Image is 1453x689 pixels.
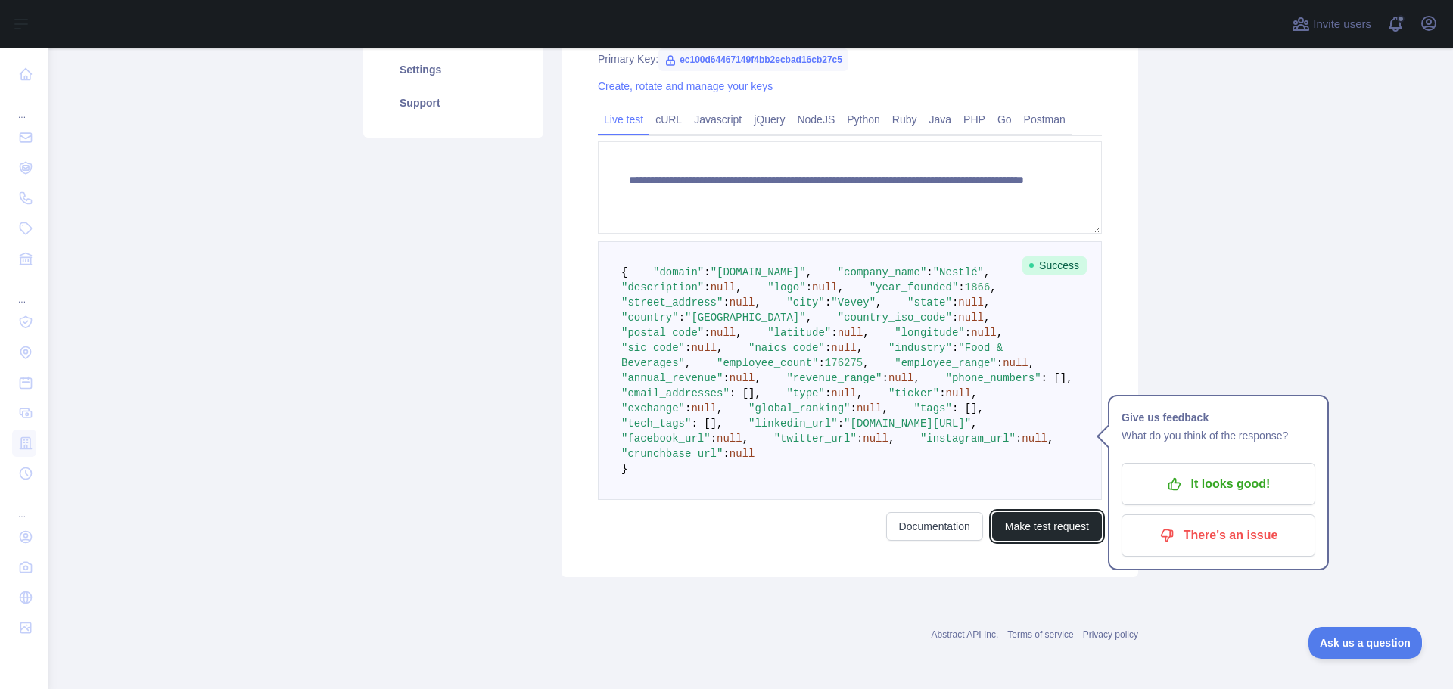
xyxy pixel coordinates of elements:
span: : [723,296,729,309]
span: : [1016,433,1022,445]
a: Javascript [688,107,748,132]
a: Terms of service [1007,629,1073,640]
span: , [742,433,748,445]
span: : [958,281,964,293]
span: null [691,402,717,414]
span: : [], [952,402,984,414]
span: : [704,327,710,339]
span: Invite users [1313,16,1371,33]
span: null [1003,357,1028,369]
div: ... [12,490,36,520]
a: Settings [381,53,525,86]
span: : [], [691,417,723,430]
span: "global_ranking" [748,402,850,414]
span: "domain" [653,266,704,278]
a: Support [381,86,525,119]
span: "[DOMAIN_NAME]" [711,266,806,278]
span: , [914,372,920,384]
span: , [717,342,723,354]
span: , [1047,433,1053,445]
span: "tech_tags" [621,417,691,430]
span: , [990,281,996,293]
span: , [997,327,1003,339]
span: "employee_count" [717,357,818,369]
span: : [825,296,831,309]
span: : [939,387,945,399]
span: "twitter_url" [774,433,857,445]
span: "exchange" [621,402,685,414]
p: There's an issue [1133,523,1304,548]
span: 176275 [825,357,863,369]
span: null [958,296,984,309]
a: Abstract API Inc. [932,629,999,640]
span: , [984,266,990,278]
span: , [1028,357,1035,369]
span: "Nestlé" [933,266,984,278]
span: , [857,342,863,354]
span: : [825,342,831,354]
span: : [], [730,387,761,399]
span: : [965,327,971,339]
span: : [952,342,958,354]
span: null [691,342,717,354]
span: , [863,327,869,339]
a: Java [923,107,958,132]
span: "[DOMAIN_NAME][URL]" [844,417,971,430]
span: , [984,312,990,324]
span: "employee_range" [895,357,996,369]
button: It looks good! [1122,463,1315,505]
span: : [], [1041,372,1073,384]
h1: Give us feedback [1122,408,1315,427]
span: : [997,357,1003,369]
p: It looks good! [1133,471,1304,497]
span: , [882,402,888,414]
span: : [704,281,710,293]
span: null [888,372,914,384]
span: "phone_numbers" [946,372,1041,384]
span: , [838,281,844,293]
span: "country" [621,312,679,324]
span: : [818,357,824,369]
a: Privacy policy [1083,629,1138,640]
span: "industry" [888,342,952,354]
span: null [717,433,742,445]
div: ... [12,275,36,306]
a: NodeJS [791,107,841,132]
span: : [806,281,812,293]
span: "Vevey" [831,296,876,309]
span: "description" [621,281,704,293]
span: "instagram_url" [920,433,1016,445]
a: Go [991,107,1018,132]
span: } [621,463,627,475]
span: "naics_code" [748,342,825,354]
span: : [723,372,729,384]
span: "year_founded" [870,281,959,293]
span: "state" [907,296,952,309]
span: , [736,281,742,293]
span: null [857,402,882,414]
span: "street_address" [621,296,723,309]
span: "revenue_range" [786,372,882,384]
a: Live test [598,107,649,132]
span: : [857,433,863,445]
span: "sic_code" [621,342,685,354]
span: , [971,417,977,430]
span: "logo" [767,281,805,293]
span: "ticker" [888,387,939,399]
span: "longitude" [895,327,964,339]
span: null [863,433,888,445]
span: , [984,296,990,309]
span: "crunchbase_url" [621,448,723,460]
span: , [863,357,869,369]
span: : [711,433,717,445]
span: 1866 [965,281,991,293]
span: : [952,312,958,324]
span: , [971,387,977,399]
a: jQuery [748,107,791,132]
span: null [971,327,997,339]
span: "country_iso_code" [838,312,952,324]
span: : [685,342,691,354]
span: "tags" [914,402,952,414]
a: PHP [957,107,991,132]
span: null [831,387,857,399]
